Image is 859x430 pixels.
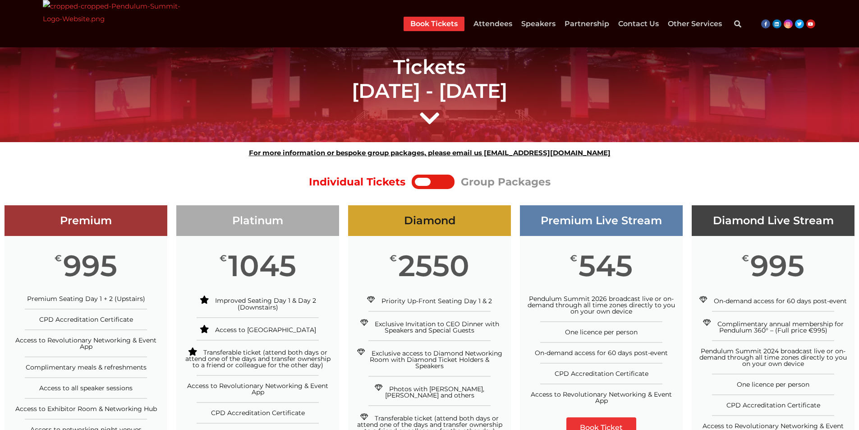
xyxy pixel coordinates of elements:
[249,148,611,157] strong: For more information or bespoke group packages, please email us [EMAIL_ADDRESS][DOMAIN_NAME]
[211,409,305,417] span: CPD Accreditation Certificate
[177,55,682,103] h1: Tickets [DATE] - [DATE]
[565,328,638,336] span: One licence per person
[185,348,331,369] span: Transferable ticket (attend both days or attend one of the days and transfer ownership to a frien...
[55,254,62,263] span: €
[699,347,847,368] span: Pendulum Summit 2024 broadcast live or on-demand through all time zones directly to you on your o...
[220,254,227,263] span: €
[729,15,747,33] div: Search
[579,254,633,277] span: 545
[370,349,502,370] span: Exclusive access to Diamond Networking Room with Diamond Ticket Holders & Speakers
[15,336,156,351] span: Access to Revolutionary Networking & Event App
[535,349,668,357] span: On-demand access for 60 days post-event
[398,254,469,277] span: 2550
[27,295,145,303] span: Premium Seating Day 1 + 2 (Upstairs)
[531,390,672,405] span: Access to Revolutionary Networking & Event App
[309,172,405,192] div: Individual Tickets
[714,297,847,305] span: On-demand access for 60 days post-event
[750,254,804,277] span: 995
[381,297,492,305] span: Priority Up-Front Seating Day 1 & 2
[668,17,722,31] a: Other Services
[39,384,133,392] span: Access to all speaker sessions
[39,315,133,324] span: CPD Accreditation Certificate
[565,17,609,31] a: Partnership
[742,254,749,263] span: €
[528,295,675,315] span: Pendulum Summit 2026 broadcast live or on-demand through all time zones directly to you on your o...
[473,17,512,31] a: Attendees
[390,254,397,263] span: €
[63,254,117,277] span: 995
[520,214,683,227] h3: Premium Live Stream
[737,380,809,388] span: One licence per person
[26,363,147,371] span: Complimentary meals & refreshments
[726,401,820,409] span: CPD Accreditation Certificate
[228,254,296,277] span: 1045
[5,214,167,227] h3: Premium
[410,17,458,31] a: Book Tickets
[692,214,854,227] h3: Diamond Live Stream
[375,320,499,334] span: Exclusive Invitation to CEO Dinner with Speakers and Special Guests
[215,296,316,311] span: Improved Seating Day 1 & Day 2 (Downstairs)
[348,214,511,227] h3: Diamond
[521,17,556,31] a: Speakers
[404,17,722,31] nav: Menu
[717,320,844,334] span: Complimentary annual membership for Pendulum 360° – (Full price €995)
[570,254,577,263] span: €
[15,405,157,413] span: Access to Exhibitor Room & Networking Hub
[461,172,551,192] div: Group Packages
[187,382,328,396] span: Access to Revolutionary Networking & Event App
[618,17,659,31] a: Contact Us
[176,214,339,227] h3: Platinum
[385,385,485,399] span: Photos with [PERSON_NAME], [PERSON_NAME] and others
[555,370,648,378] span: CPD Accreditation Certificate
[215,326,316,334] span: Access to [GEOGRAPHIC_DATA]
